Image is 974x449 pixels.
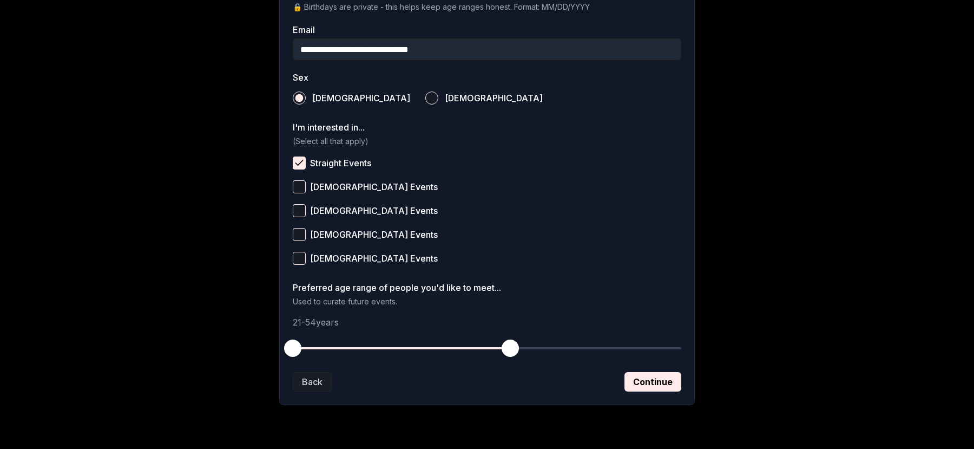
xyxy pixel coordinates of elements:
[293,252,306,265] button: [DEMOGRAPHIC_DATA] Events
[293,136,681,147] p: (Select all that apply)
[293,296,681,307] p: Used to curate future events.
[293,92,306,105] button: [DEMOGRAPHIC_DATA]
[293,228,306,241] button: [DEMOGRAPHIC_DATA] Events
[293,73,681,82] label: Sex
[312,94,410,102] span: [DEMOGRAPHIC_DATA]
[624,372,681,392] button: Continue
[293,2,681,12] p: 🔒 Birthdays are private - this helps keep age ranges honest. Format: MM/DD/YYYY
[293,316,681,329] p: 21 - 54 years
[310,206,438,215] span: [DEMOGRAPHIC_DATA] Events
[425,92,438,105] button: [DEMOGRAPHIC_DATA]
[293,204,306,217] button: [DEMOGRAPHIC_DATA] Events
[293,372,332,392] button: Back
[310,159,371,167] span: Straight Events
[293,25,681,34] label: Email
[293,180,306,193] button: [DEMOGRAPHIC_DATA] Events
[445,94,543,102] span: [DEMOGRAPHIC_DATA]
[310,254,438,263] span: [DEMOGRAPHIC_DATA] Events
[310,230,438,239] span: [DEMOGRAPHIC_DATA] Events
[293,283,681,292] label: Preferred age range of people you'd like to meet...
[293,157,306,170] button: Straight Events
[310,183,438,191] span: [DEMOGRAPHIC_DATA] Events
[293,123,681,132] label: I'm interested in...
